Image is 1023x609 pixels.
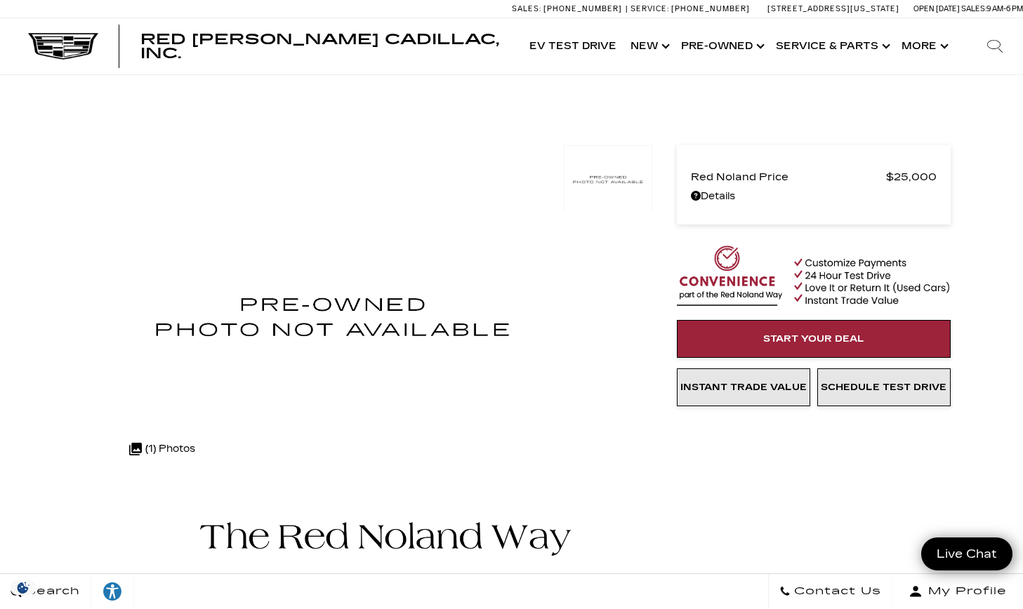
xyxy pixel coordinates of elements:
span: My Profile [923,582,1007,601]
a: Instant Trade Value [677,368,810,406]
a: Service & Parts [769,18,895,74]
a: Pre-Owned [674,18,769,74]
a: EV Test Drive [522,18,623,74]
div: (1) Photos [122,432,202,466]
img: Used 2019 RADIANT SILVER METALLIC Cadillac AWD Premium Luxury image 1 [564,145,652,213]
span: Service: [631,4,669,13]
button: More [895,18,953,74]
a: Start Your Deal [677,320,951,358]
span: Live Chat [930,546,1004,562]
a: New [623,18,674,74]
a: [STREET_ADDRESS][US_STATE] [767,4,899,13]
span: [PHONE_NUMBER] [543,4,622,13]
a: Red Noland Price $25,000 [691,167,937,187]
span: Search [22,582,80,601]
span: Instant Trade Value [680,382,807,393]
a: Service: [PHONE_NUMBER] [626,5,753,13]
span: Contact Us [791,582,881,601]
a: Sales: [PHONE_NUMBER] [512,5,626,13]
div: Explore your accessibility options [91,581,133,602]
span: $25,000 [886,167,937,187]
img: Cadillac Dark Logo with Cadillac White Text [28,33,98,60]
a: Explore your accessibility options [91,574,134,609]
span: Red Noland Price [691,167,886,187]
span: Schedule Test Drive [821,382,946,393]
button: Open user profile menu [892,574,1023,609]
a: Details [691,187,937,206]
span: 9 AM-6 PM [986,4,1023,13]
span: Open [DATE] [913,4,960,13]
a: Live Chat [921,537,1012,570]
img: Opt-Out Icon [7,580,39,595]
a: Red [PERSON_NAME] Cadillac, Inc. [140,32,508,60]
img: Used 2019 RADIANT SILVER METALLIC Cadillac AWD Premium Luxury image 1 [112,145,553,486]
span: Sales: [961,4,986,13]
span: [PHONE_NUMBER] [671,4,750,13]
span: Start Your Deal [763,333,864,344]
a: Schedule Test Drive [817,368,951,406]
span: Red [PERSON_NAME] Cadillac, Inc. [140,31,499,62]
span: Sales: [512,4,541,13]
section: Click to Open Cookie Consent Modal [7,580,39,595]
a: Contact Us [768,574,892,609]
